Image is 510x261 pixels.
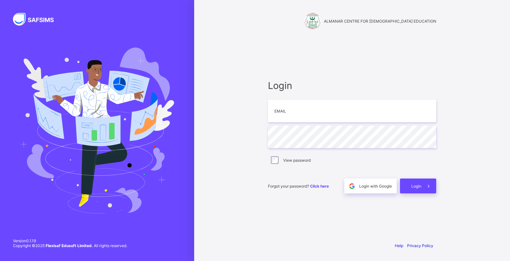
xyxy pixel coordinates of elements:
span: Version 0.1.19 [13,238,127,243]
img: google.396cfc9801f0270233282035f929180a.svg [348,182,356,190]
a: Help [395,243,403,248]
label: View password [283,158,311,163]
span: Forgot your password? [268,184,329,189]
a: Click here [310,184,329,189]
span: Login [268,80,436,91]
span: Copyright © 2025 All rights reserved. [13,243,127,248]
img: Hero Image [20,48,174,213]
img: SAFSIMS Logo [13,13,61,26]
span: ALMANAR CENTRE FOR [DEMOGRAPHIC_DATA] EDUCATION [324,19,436,24]
span: Login with Google [359,184,392,189]
span: Login [411,184,421,189]
strong: Flexisaf Edusoft Limited. [46,243,93,248]
a: Privacy Policy [407,243,433,248]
